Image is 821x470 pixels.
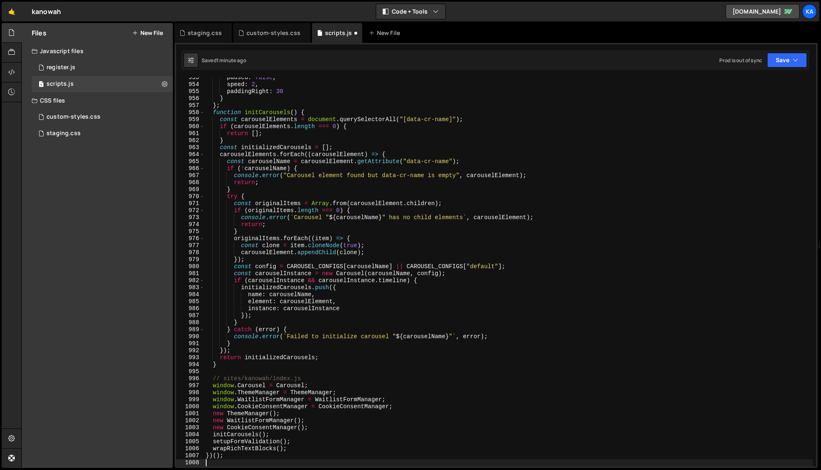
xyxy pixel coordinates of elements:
div: 998 [176,389,205,396]
div: 979 [176,256,205,263]
div: 980 [176,263,205,270]
div: 999 [176,396,205,403]
div: 1008 [176,459,205,466]
div: 965 [176,158,205,165]
div: 953 [176,74,205,81]
div: 962 [176,137,205,144]
button: New File [132,30,163,36]
div: 963 [176,144,205,151]
div: 976 [176,235,205,242]
div: 1007 [176,452,205,459]
div: 991 [176,340,205,347]
div: 956 [176,95,205,102]
div: 985 [176,298,205,305]
div: 954 [176,81,205,88]
div: 1 minute ago [216,57,246,64]
div: 974 [176,221,205,228]
div: 1001 [176,410,205,417]
div: staging.css [47,130,81,137]
div: 981 [176,270,205,277]
div: 977 [176,242,205,249]
div: 992 [176,347,205,354]
div: 989 [176,326,205,333]
div: 987 [176,312,205,319]
button: Save [767,53,807,68]
h2: Files [32,28,47,37]
a: 🤙 [2,2,22,21]
div: 955 [176,88,205,95]
div: custom-styles.css [247,29,300,37]
div: 957 [176,102,205,109]
div: 9382/20687.js [32,59,173,76]
div: 971 [176,200,205,207]
div: 978 [176,249,205,256]
div: scripts.js [325,29,352,37]
div: Prod is out of sync [719,57,762,64]
div: 961 [176,130,205,137]
div: custom-styles.css [47,113,100,121]
div: 964 [176,151,205,158]
div: 973 [176,214,205,221]
div: 966 [176,165,205,172]
div: 959 [176,116,205,123]
div: 994 [176,361,205,368]
div: 986 [176,305,205,312]
div: Saved [202,57,246,64]
div: 9382/24789.js [32,76,173,92]
div: 1003 [176,424,205,431]
a: [DOMAIN_NAME] [726,4,800,19]
div: 1006 [176,445,205,452]
div: 984 [176,291,205,298]
div: 1000 [176,403,205,410]
div: staging.css [188,29,222,37]
button: Code + Tools [376,4,445,19]
div: 1002 [176,417,205,424]
div: 958 [176,109,205,116]
div: 990 [176,333,205,340]
div: 972 [176,207,205,214]
span: 1 [39,82,44,88]
div: 967 [176,172,205,179]
div: 996 [176,375,205,382]
div: 975 [176,228,205,235]
div: 970 [176,193,205,200]
div: 960 [176,123,205,130]
div: 995 [176,368,205,375]
div: 969 [176,186,205,193]
div: kanowah [32,7,61,16]
div: 9382/20450.css [32,109,173,125]
a: Ka [802,4,817,19]
div: 997 [176,382,205,389]
div: 9382/48097.css [32,125,173,142]
div: register.js [47,64,75,71]
div: 968 [176,179,205,186]
div: scripts.js [47,80,74,88]
div: CSS files [22,92,173,109]
div: 988 [176,319,205,326]
div: 983 [176,284,205,291]
div: New File [369,29,403,37]
div: 1004 [176,431,205,438]
div: Javascript files [22,43,173,59]
div: 982 [176,277,205,284]
div: 1005 [176,438,205,445]
div: 993 [176,354,205,361]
